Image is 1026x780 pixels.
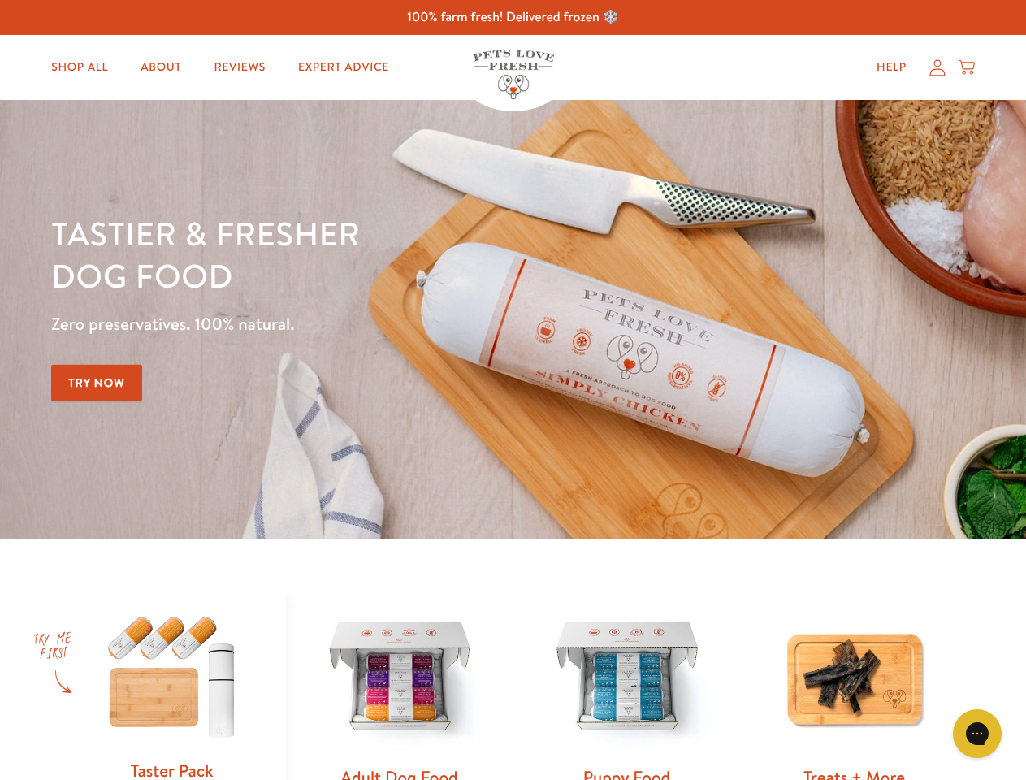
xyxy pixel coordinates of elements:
[201,51,278,84] a: Reviews
[38,51,121,84] a: Shop All
[51,212,667,297] h1: Tastier & fresher dog food
[51,365,142,401] a: Try Now
[473,50,554,99] img: Pets Love Fresh
[285,51,402,84] a: Expert Advice
[51,310,667,339] p: Zero preservatives. 100% natural.
[945,704,1010,764] iframe: Gorgias live chat messenger
[128,51,194,84] a: About
[864,51,920,84] a: Help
